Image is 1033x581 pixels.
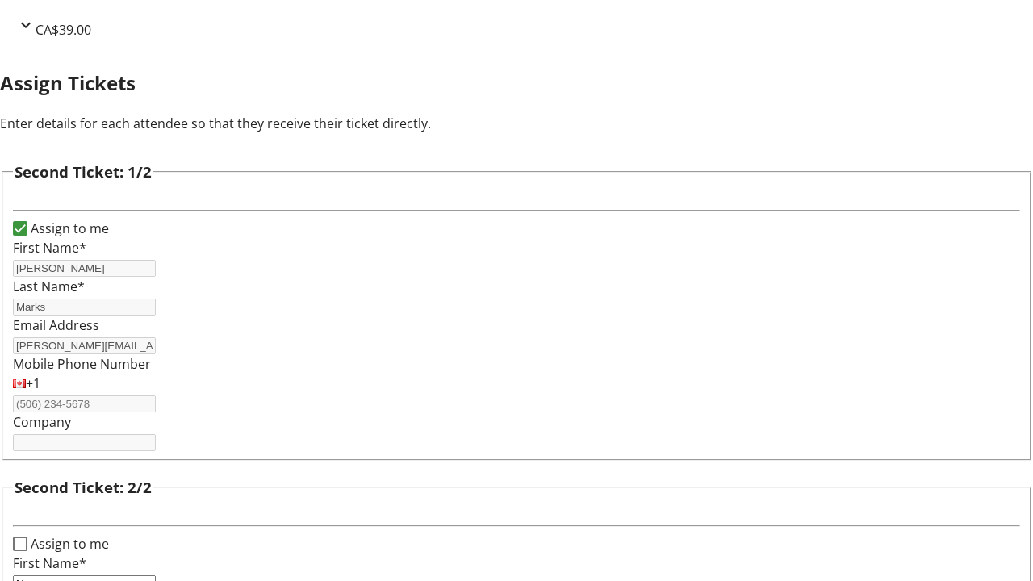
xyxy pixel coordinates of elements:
[15,161,152,183] h3: Second Ticket: 1/2
[36,21,91,39] span: CA$39.00
[13,554,86,572] label: First Name*
[27,534,109,554] label: Assign to me
[13,278,85,295] label: Last Name*
[15,476,152,499] h3: Second Ticket: 2/2
[27,219,109,238] label: Assign to me
[13,355,151,373] label: Mobile Phone Number
[13,413,71,431] label: Company
[13,395,156,412] input: (506) 234-5678
[13,239,86,257] label: First Name*
[13,316,99,334] label: Email Address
